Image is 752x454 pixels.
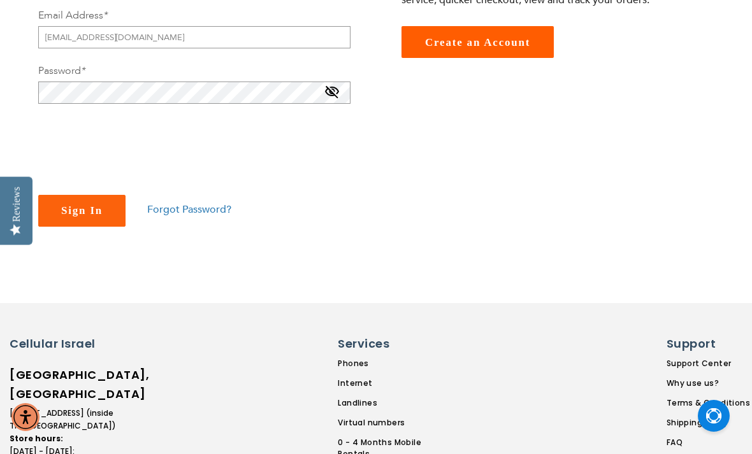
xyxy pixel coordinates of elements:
h6: [GEOGRAPHIC_DATA], [GEOGRAPHIC_DATA] [10,365,118,404]
h6: Services [338,336,446,352]
a: Virtual numbers [338,417,454,429]
h6: Cellular Israel [10,336,118,352]
a: Forgot Password? [147,202,231,216]
a: Phones [338,358,454,369]
iframe: reCAPTCHA [38,119,232,169]
button: Sign In [38,195,126,227]
label: Email Address [38,8,108,22]
div: Accessibility Menu [11,403,40,431]
strong: Store hours: [10,433,63,444]
a: Terms & Conditions [667,397,750,409]
a: FAQ [667,437,750,448]
a: Internet [338,378,454,389]
label: Password [38,64,85,78]
a: Landlines [338,397,454,409]
a: Shipping Policy [667,417,750,429]
h6: Support [667,336,742,352]
input: Email [38,26,351,48]
span: Sign In [61,204,103,216]
span: Create an Account [425,36,530,48]
a: Why use us? [667,378,750,389]
a: Support Center [667,358,750,369]
a: Create an Account [401,26,554,58]
div: Reviews [11,187,22,222]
